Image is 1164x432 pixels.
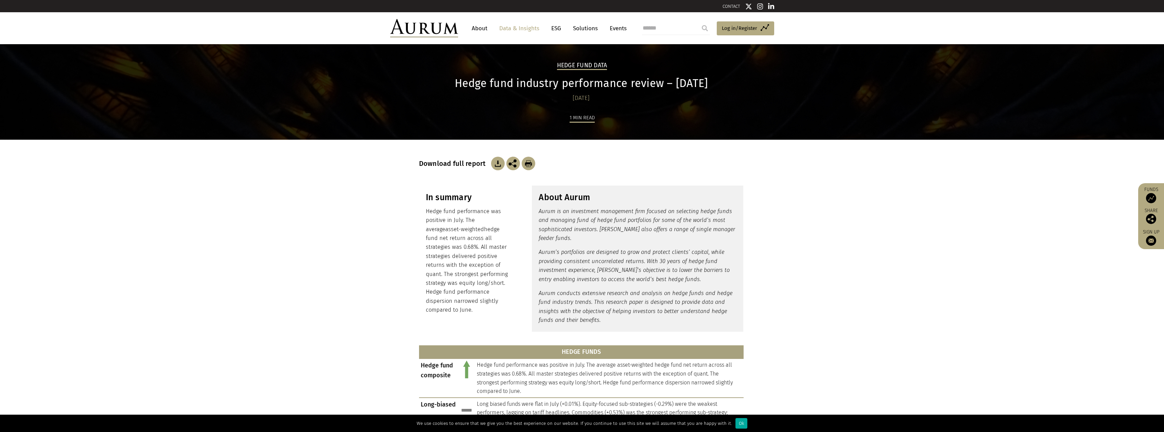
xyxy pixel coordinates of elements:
td: Hedge fund performance was positive in July. The average asset-weighted hedge fund net return acr... [475,359,744,397]
img: Sign up to our newsletter [1146,236,1156,246]
a: Log in/Register [717,21,774,36]
h3: Download full report [419,159,489,168]
h3: In summary [426,192,510,203]
img: Linkedin icon [768,3,774,10]
img: Aurum [390,19,458,37]
h3: About Aurum [539,192,736,203]
img: Download Article [522,157,535,170]
div: 1 min read [570,114,595,123]
div: Share [1142,208,1161,224]
a: Solutions [570,22,601,35]
th: HEDGE FUNDS [419,345,744,359]
em: Aurum is an investment management firm focused on selecting hedge funds and managing fund of hedg... [539,208,735,241]
input: Submit [698,21,712,35]
img: Share this post [506,157,520,170]
span: Log in/Register [722,24,757,32]
img: Download Article [491,157,505,170]
a: ESG [548,22,564,35]
a: Funds [1142,187,1161,203]
h2: Hedge Fund Data [557,62,607,70]
a: About [468,22,491,35]
em: Aurum conducts extensive research and analysis on hedge funds and hedge fund industry trends. Thi... [539,290,732,323]
p: Hedge fund performance was positive in July. The average hedge fund net return across all strateg... [426,207,510,315]
img: Twitter icon [745,3,752,10]
h1: Hedge fund industry performance review – [DATE] [419,77,744,90]
img: Share this post [1146,214,1156,224]
td: Hedge fund composite [419,359,458,397]
a: Data & Insights [496,22,543,35]
a: CONTACT [723,4,740,9]
img: Instagram icon [757,3,763,10]
em: Aurum’s portfolios are designed to grow and protect clients’ capital, while providing consistent ... [539,249,730,282]
img: Access Funds [1146,193,1156,203]
span: asset-weighted [445,226,484,232]
div: Ok [735,418,747,429]
a: Sign up [1142,229,1161,246]
a: Events [606,22,627,35]
div: [DATE] [419,93,744,103]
